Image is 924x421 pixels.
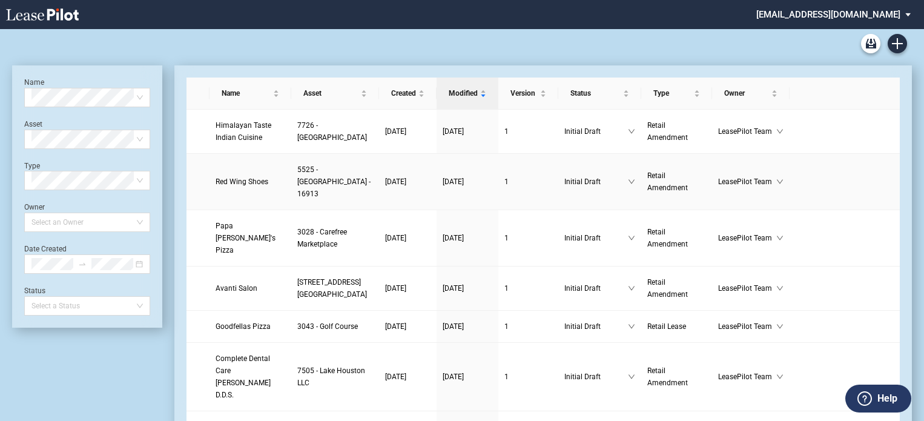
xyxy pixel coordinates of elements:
[653,87,691,99] span: Type
[504,371,552,383] a: 1
[379,78,437,110] th: Created
[504,320,552,333] a: 1
[216,354,271,399] span: Complete Dental Care Dr. Csengery D.D.S.
[210,78,291,110] th: Name
[297,365,373,389] a: 7505 - Lake Houston LLC
[718,371,776,383] span: LeasePilot Team
[443,371,492,383] a: [DATE]
[776,128,784,135] span: down
[877,391,897,406] label: Help
[385,322,406,331] span: [DATE]
[385,125,431,138] a: [DATE]
[718,125,776,138] span: LeasePilot Team
[504,234,509,242] span: 1
[628,373,635,380] span: down
[297,276,373,300] a: [STREET_ADDRESS][GEOGRAPHIC_DATA]
[641,78,712,110] th: Type
[647,119,706,144] a: Retail Amendment
[385,371,431,383] a: [DATE]
[628,323,635,330] span: down
[443,322,464,331] span: [DATE]
[291,78,379,110] th: Asset
[443,176,492,188] a: [DATE]
[845,385,911,413] button: Help
[564,125,628,138] span: Initial Draft
[861,34,880,53] a: Archive
[443,373,464,381] span: [DATE]
[647,366,688,387] span: Retail Amendment
[297,320,373,333] a: 3043 - Golf Course
[647,226,706,250] a: Retail Amendment
[222,87,271,99] span: Name
[628,178,635,185] span: down
[24,287,45,295] label: Status
[504,177,509,186] span: 1
[216,322,271,331] span: Goodfellas Pizza
[628,128,635,135] span: down
[78,260,87,268] span: swap-right
[498,78,558,110] th: Version
[504,284,509,293] span: 1
[385,284,406,293] span: [DATE]
[24,120,42,128] label: Asset
[647,365,706,389] a: Retail Amendment
[718,282,776,294] span: LeasePilot Team
[564,320,628,333] span: Initial Draft
[647,228,688,248] span: Retail Amendment
[297,164,373,200] a: 5525 - [GEOGRAPHIC_DATA] - 16913
[443,284,464,293] span: [DATE]
[297,322,358,331] span: 3043 - Golf Course
[216,320,285,333] a: Goodfellas Pizza
[24,162,40,170] label: Type
[216,177,268,186] span: Red Wing Shoes
[712,78,790,110] th: Owner
[216,220,285,256] a: Papa [PERSON_NAME]'s Pizza
[504,176,552,188] a: 1
[437,78,498,110] th: Modified
[628,234,635,242] span: down
[776,178,784,185] span: down
[776,373,784,380] span: down
[391,87,416,99] span: Created
[564,371,628,383] span: Initial Draft
[385,127,406,136] span: [DATE]
[510,87,538,99] span: Version
[443,177,464,186] span: [DATE]
[78,260,87,268] span: to
[443,234,464,242] span: [DATE]
[776,285,784,292] span: down
[385,282,431,294] a: [DATE]
[216,284,257,293] span: Avanti Salon
[504,282,552,294] a: 1
[570,87,621,99] span: Status
[385,234,406,242] span: [DATE]
[647,171,688,192] span: Retail Amendment
[216,222,276,254] span: Papa John's Pizza
[443,127,464,136] span: [DATE]
[385,373,406,381] span: [DATE]
[216,119,285,144] a: Himalayan Taste Indian Cuisine
[718,320,776,333] span: LeasePilot Team
[297,228,347,248] span: 3028 - Carefree Marketplace
[647,276,706,300] a: Retail Amendment
[564,176,628,188] span: Initial Draft
[504,322,509,331] span: 1
[216,176,285,188] a: Red Wing Shoes
[647,121,688,142] span: Retail Amendment
[647,170,706,194] a: Retail Amendment
[297,278,367,299] span: 5560 - Greenway & 75th Avenue Center
[303,87,358,99] span: Asset
[724,87,769,99] span: Owner
[297,119,373,144] a: 7726 - [GEOGRAPHIC_DATA]
[24,245,67,253] label: Date Created
[216,121,271,142] span: Himalayan Taste Indian Cuisine
[297,226,373,250] a: 3028 - Carefree Marketplace
[776,323,784,330] span: down
[385,320,431,333] a: [DATE]
[443,320,492,333] a: [DATE]
[647,322,686,331] span: Retail Lease
[504,127,509,136] span: 1
[443,125,492,138] a: [DATE]
[888,34,907,53] a: Create new document
[504,373,509,381] span: 1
